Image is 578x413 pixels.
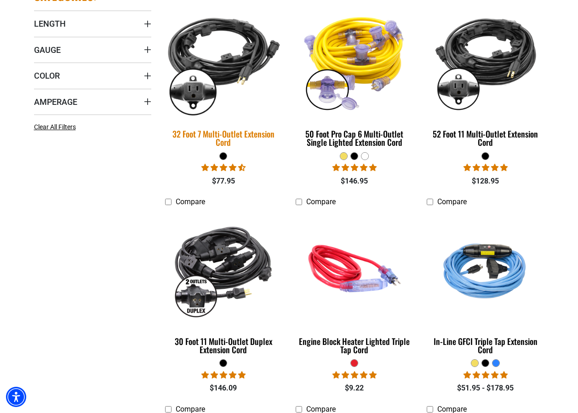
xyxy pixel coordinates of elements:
[296,211,413,359] a: red Engine Block Heater Lighted Triple Tap Cord
[427,211,544,359] a: Light Blue In-Line GFCI Triple Tap Extension Cord
[296,130,413,146] div: 50 Foot Pro Cap 6 Multi-Outlet Single Lighted Extension Cord
[165,4,282,152] a: black 32 Foot 7 Multi-Outlet Extension Cord
[427,176,544,187] div: $128.95
[332,371,377,379] span: 5.00 stars
[437,197,467,206] span: Compare
[427,4,544,152] a: black 52 Foot 11 Multi-Outlet Extension Cord
[166,215,281,321] img: black
[176,197,205,206] span: Compare
[34,18,66,29] span: Length
[428,8,544,114] img: black
[165,383,282,394] div: $146.09
[34,97,77,107] span: Amperage
[427,383,544,394] div: $51.95 - $178.95
[296,176,413,187] div: $146.95
[296,4,413,152] a: yellow 50 Foot Pro Cap 6 Multi-Outlet Single Lighted Extension Cord
[34,63,151,88] summary: Color
[296,383,413,394] div: $9.22
[6,387,26,407] div: Accessibility Menu
[427,130,544,146] div: 52 Foot 11 Multi-Outlet Extension Cord
[165,176,282,187] div: $77.95
[34,89,151,115] summary: Amperage
[297,8,412,114] img: yellow
[428,215,544,321] img: Light Blue
[34,11,151,36] summary: Length
[297,215,412,321] img: red
[306,197,336,206] span: Compare
[201,163,246,172] span: 4.68 stars
[34,37,151,63] summary: Gauge
[201,371,246,379] span: 5.00 stars
[464,371,508,379] span: 5.00 stars
[34,45,61,55] span: Gauge
[165,337,282,354] div: 30 Foot 11 Multi-Outlet Duplex Extension Cord
[34,70,60,81] span: Color
[165,211,282,359] a: black 30 Foot 11 Multi-Outlet Duplex Extension Cord
[165,130,282,146] div: 32 Foot 7 Multi-Outlet Extension Cord
[332,163,377,172] span: 4.80 stars
[34,123,76,131] span: Clear All Filters
[464,163,508,172] span: 4.95 stars
[296,337,413,354] div: Engine Block Heater Lighted Triple Tap Cord
[34,122,80,132] a: Clear All Filters
[427,337,544,354] div: In-Line GFCI Triple Tap Extension Cord
[159,2,288,120] img: black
